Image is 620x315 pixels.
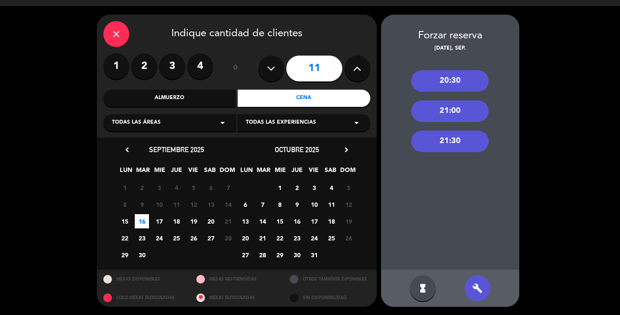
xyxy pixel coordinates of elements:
[169,165,183,179] span: JUE
[411,131,489,152] div: 21:30
[111,29,121,39] i: close
[221,231,235,245] span: 28
[152,197,166,212] span: 10
[119,165,133,179] span: LUN
[204,231,218,245] span: 27
[149,145,204,154] span: septiembre 2025
[411,70,489,92] div: 20:30
[204,181,218,195] span: 6
[152,165,167,179] span: MIE
[307,231,321,245] span: 24
[307,248,321,262] span: 31
[238,231,252,245] span: 20
[204,197,218,212] span: 13
[418,283,428,293] i: hourglass_full
[186,165,200,179] span: VIE
[472,283,483,293] i: build
[169,181,183,195] span: 4
[307,181,321,195] span: 3
[290,231,304,245] span: 23
[190,270,283,288] div: MESAS RESTRINGIDAS
[221,214,235,228] span: 21
[123,145,132,154] i: chevron_left
[238,197,252,212] span: 6
[135,214,149,228] span: 16
[220,165,234,179] span: DOM
[256,165,270,179] span: MAR
[239,165,254,179] span: LUN
[135,197,149,212] span: 9
[204,214,218,228] span: 20
[341,231,356,245] span: 26
[290,197,304,212] span: 9
[238,248,252,262] span: 27
[169,231,183,245] span: 25
[324,181,338,195] span: 4
[323,165,338,179] span: SAB
[238,90,370,107] div: Cena
[221,197,235,212] span: 14
[186,197,201,212] span: 12
[118,248,132,262] span: 29
[307,214,321,228] span: 17
[152,231,166,245] span: 24
[118,231,132,245] span: 22
[341,197,356,212] span: 12
[273,231,287,245] span: 22
[152,181,166,195] span: 3
[103,53,129,79] label: 1
[307,197,321,212] span: 10
[255,231,270,245] span: 21
[159,53,185,79] label: 3
[169,197,183,212] span: 11
[118,214,132,228] span: 15
[381,28,519,44] div: Forzar reserva
[275,145,319,154] span: octubre 2025
[112,119,161,127] span: Todas las áreas
[290,214,304,228] span: 16
[97,288,190,307] div: SOLO MESAS BLOQUEADAS
[273,197,287,212] span: 8
[273,181,287,195] span: 1
[255,248,270,262] span: 28
[290,248,304,262] span: 30
[381,44,519,53] div: [DATE], sep.
[324,231,338,245] span: 25
[186,231,201,245] span: 26
[118,181,132,195] span: 1
[324,197,338,212] span: 11
[246,119,316,127] span: Todas las experiencias
[290,165,304,179] span: JUE
[255,197,270,212] span: 7
[273,248,287,262] span: 29
[135,231,149,245] span: 23
[186,181,201,195] span: 5
[351,118,362,128] i: arrow_drop_down
[341,214,356,228] span: 19
[136,165,150,179] span: MAR
[290,181,304,195] span: 2
[255,214,270,228] span: 14
[97,270,190,288] div: MESAS DISPONIBLES
[190,288,283,307] div: MESAS BLOQUEADAS
[221,181,235,195] span: 7
[217,118,228,128] i: arrow_drop_down
[283,270,377,288] div: OTROS TAMAÑOS DIPONIBLES
[152,214,166,228] span: 17
[131,53,157,79] label: 2
[203,165,217,179] span: SAB
[341,181,356,195] span: 5
[186,214,201,228] span: 19
[342,145,351,154] i: chevron_right
[283,288,377,307] div: SIN DISPONIBILIDAD
[340,165,354,179] span: DOM
[273,214,287,228] span: 15
[135,248,149,262] span: 30
[273,165,287,179] span: MIE
[411,100,489,122] div: 21:00
[118,197,132,212] span: 8
[103,90,236,107] div: Almuerzo
[307,165,321,179] span: VIE
[187,53,213,79] label: 4
[238,214,252,228] span: 13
